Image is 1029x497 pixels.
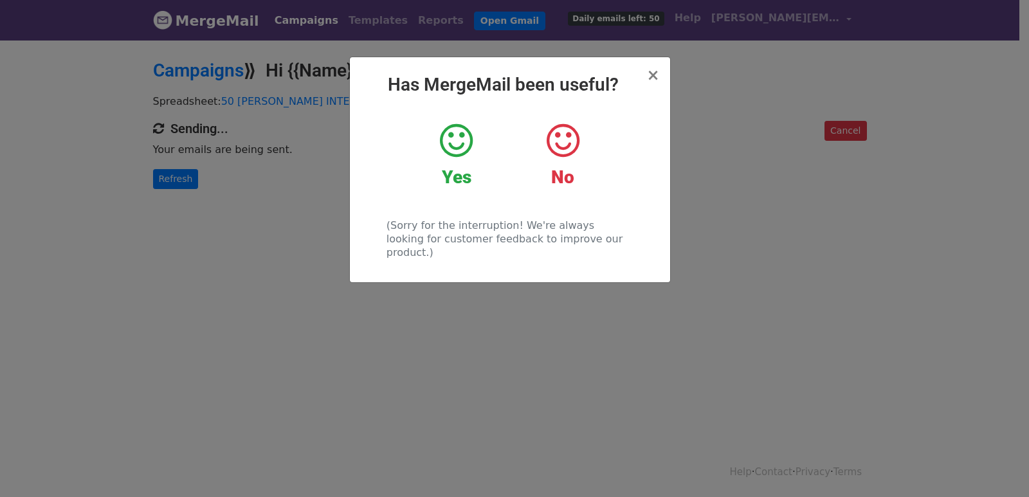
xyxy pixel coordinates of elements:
[551,167,574,188] strong: No
[360,74,660,96] h2: Has MergeMail been useful?
[442,167,471,188] strong: Yes
[387,219,633,259] p: (Sorry for the interruption! We're always looking for customer feedback to improve our product.)
[646,66,659,84] span: ×
[646,68,659,83] button: Close
[413,122,500,188] a: Yes
[519,122,606,188] a: No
